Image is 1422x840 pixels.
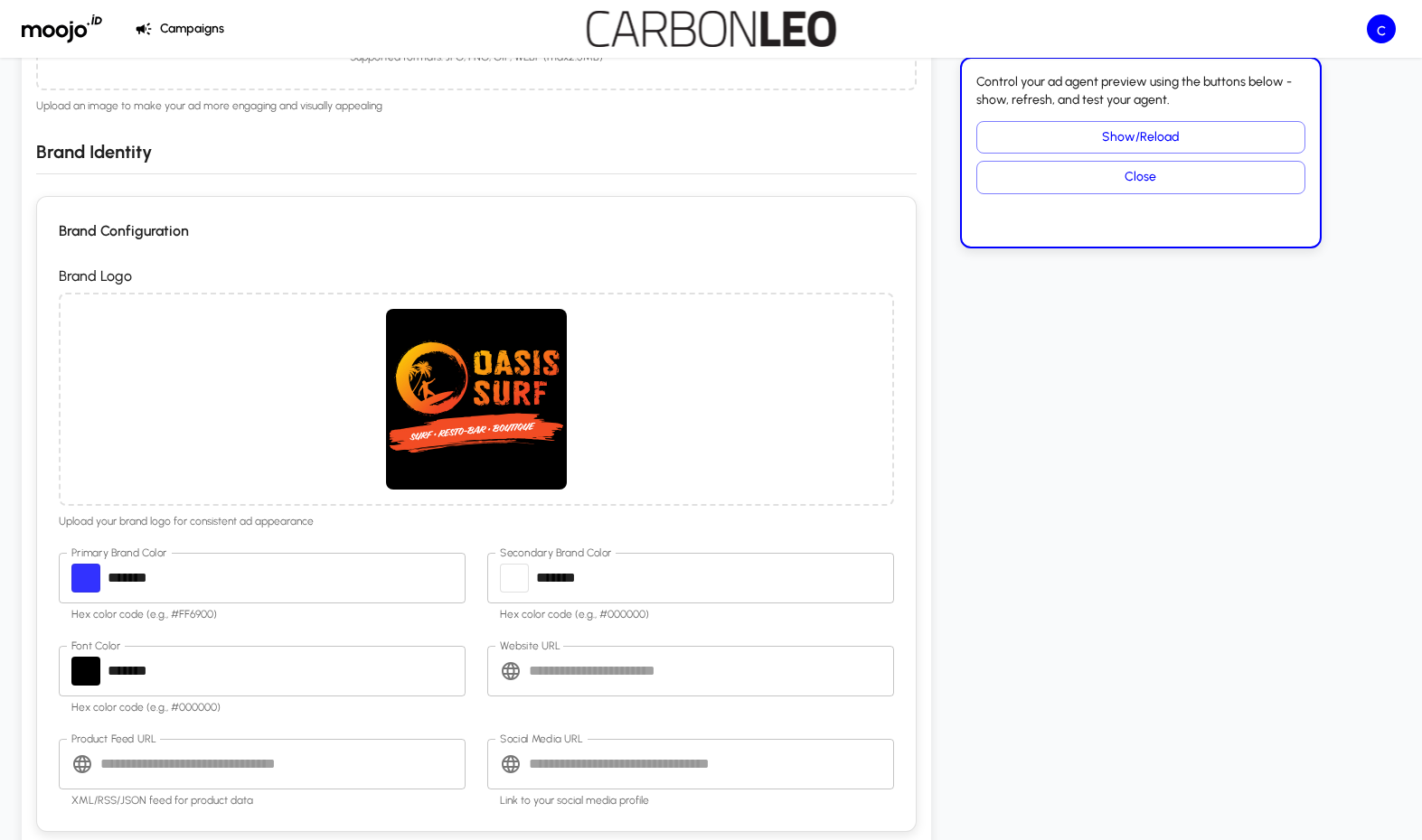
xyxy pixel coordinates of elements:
[1367,14,1396,43] div: c
[36,137,152,166] h6: Brand Identity
[36,98,917,116] span: Upload an image to make your ad more engaging and visually appealing
[71,545,167,560] label: Primary Brand Color
[585,11,837,47] img: Carbonleo Logo
[500,638,560,653] label: Website URL
[500,731,583,746] label: Social Media URL
[59,266,894,287] p: Brand Logo
[71,606,453,624] p: Hex color code (e.g., #FF6900)
[350,49,603,67] span: Supported formats: JPG, PNG, GIF, WEBP (max 2.5 MB)
[1362,10,1400,48] button: Standard privileges
[976,161,1305,194] button: Close
[500,792,881,810] p: Link to your social media profile
[976,73,1305,109] p: Control your ad agent preview using the buttons below - show, refresh, and test your agent.
[976,121,1305,154] button: Show/Reload
[500,545,612,560] label: Secondary Brand Color
[71,792,453,810] p: XML/RSS/JSON feed for product data
[71,638,120,653] label: Font Color
[500,606,881,624] p: Hex color code (e.g., #000000)
[131,13,231,46] button: Campaigns
[59,219,894,244] h6: Brand Configuration
[71,699,453,717] p: Hex color code (e.g., #000000)
[71,731,156,746] label: Product Feed URL
[22,14,102,43] img: Moojo Logo
[59,513,894,531] span: Upload your brand logo for consistent ad appearance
